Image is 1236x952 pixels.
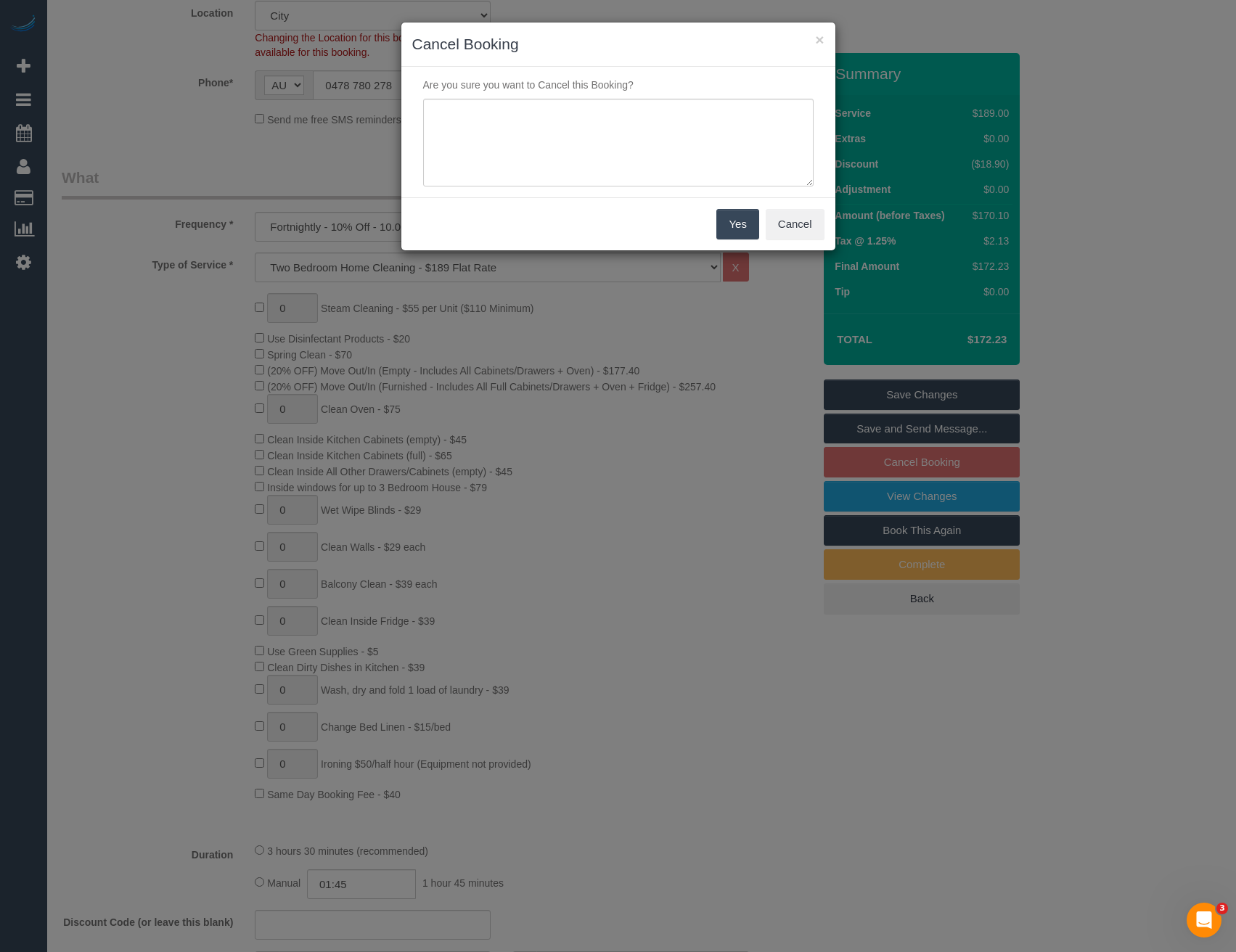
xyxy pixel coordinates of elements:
iframe: Intercom live chat [1187,903,1221,937]
p: Are you sure you want to Cancel this Booking? [412,78,824,92]
button: Yes [716,209,758,239]
button: × [815,32,824,47]
button: Cancel [766,209,824,239]
h3: Cancel Booking [412,33,824,55]
span: 3 [1216,903,1228,914]
sui-modal: Cancel Booking [401,22,835,250]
